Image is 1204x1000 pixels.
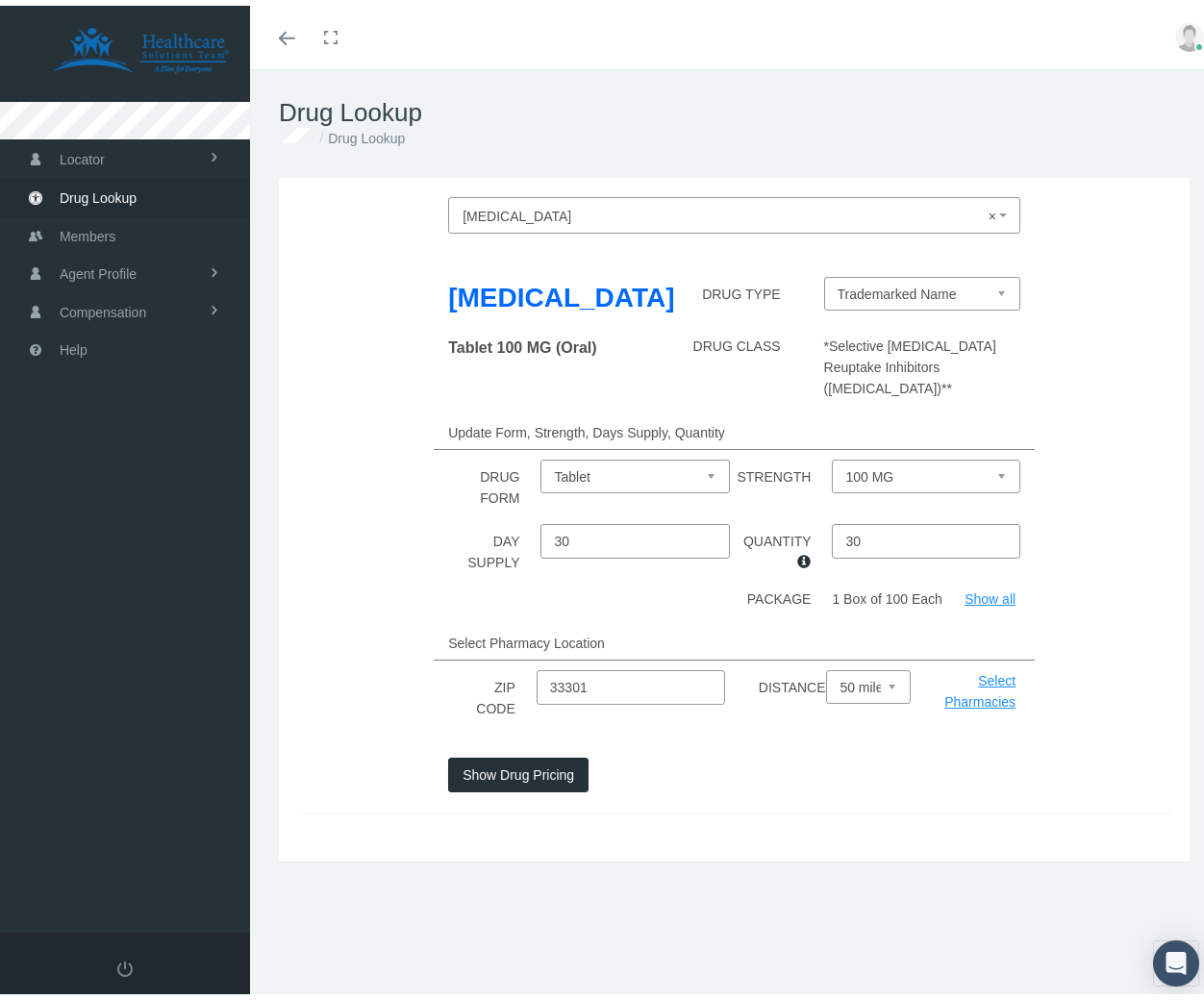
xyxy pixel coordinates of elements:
[944,667,1016,704] a: Select Pharmacies
[965,586,1016,601] a: Show all
[25,21,256,69] img: HEALTHCARE SOLUTIONS TEAM, LLC
[445,518,535,573] label: DAY SUPPLY
[1153,935,1199,981] div: Open Intercom Messenger
[448,191,1020,228] span: Zoloft
[759,664,840,698] label: DISTANCE
[448,410,740,443] label: Update Form, Strength, Days Supply, Quantity
[747,583,826,610] label: PACKAGE
[60,136,105,172] span: Locator
[60,250,137,287] span: Agent Profile
[737,454,825,487] label: STRENGTH
[60,174,137,211] span: Drug Lookup
[463,198,994,223] span: Zoloft
[445,454,535,509] label: DRUG FORM
[989,198,1003,223] span: ×
[448,271,674,313] label: [MEDICAL_DATA]
[824,330,1020,393] label: *Selective [MEDICAL_DATA] Reuptake Inhibitors ([MEDICAL_DATA])**
[537,664,725,699] input: Zip Code
[448,752,589,787] button: Show Drug Pricing
[832,583,941,604] label: 1 Box of 100 Each
[60,212,115,249] span: Members
[693,330,795,357] label: DRUG CLASS
[476,664,530,719] label: ZIP CODE
[448,330,596,354] label: Tablet 100 MG (Oral)
[60,326,88,362] span: Help
[279,92,1190,122] h1: Drug Lookup
[702,271,794,305] label: DRUG TYPE
[60,288,146,325] span: Compensation
[1175,17,1204,46] img: user-placeholder.jpg
[737,518,826,573] label: QUANTITY
[314,122,405,143] li: Drug Lookup
[448,620,619,654] label: Select Pharmacy Location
